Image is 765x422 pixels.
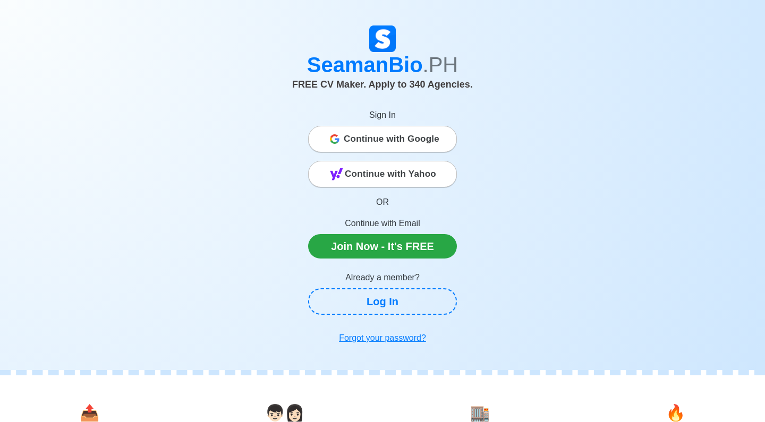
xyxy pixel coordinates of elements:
span: users [265,404,304,421]
h1: SeamanBio [88,52,677,77]
span: .PH [423,53,458,76]
p: Continue with Email [308,217,457,230]
p: Already a member? [308,271,457,284]
span: Continue with Yahoo [345,163,436,185]
span: Continue with Google [344,128,439,150]
img: Logo [369,25,396,52]
span: FREE CV Maker. Apply to 340 Agencies. [292,79,473,90]
button: Continue with Yahoo [308,161,457,187]
a: Join Now - It's FREE [308,234,457,259]
span: jobs [666,404,685,421]
a: Forgot your password? [308,328,457,349]
span: agencies [470,404,490,421]
span: applications [80,404,99,421]
p: OR [308,196,457,209]
button: Continue with Google [308,126,457,152]
a: Log In [308,288,457,315]
u: Forgot your password? [339,333,426,342]
p: Sign In [308,109,457,122]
